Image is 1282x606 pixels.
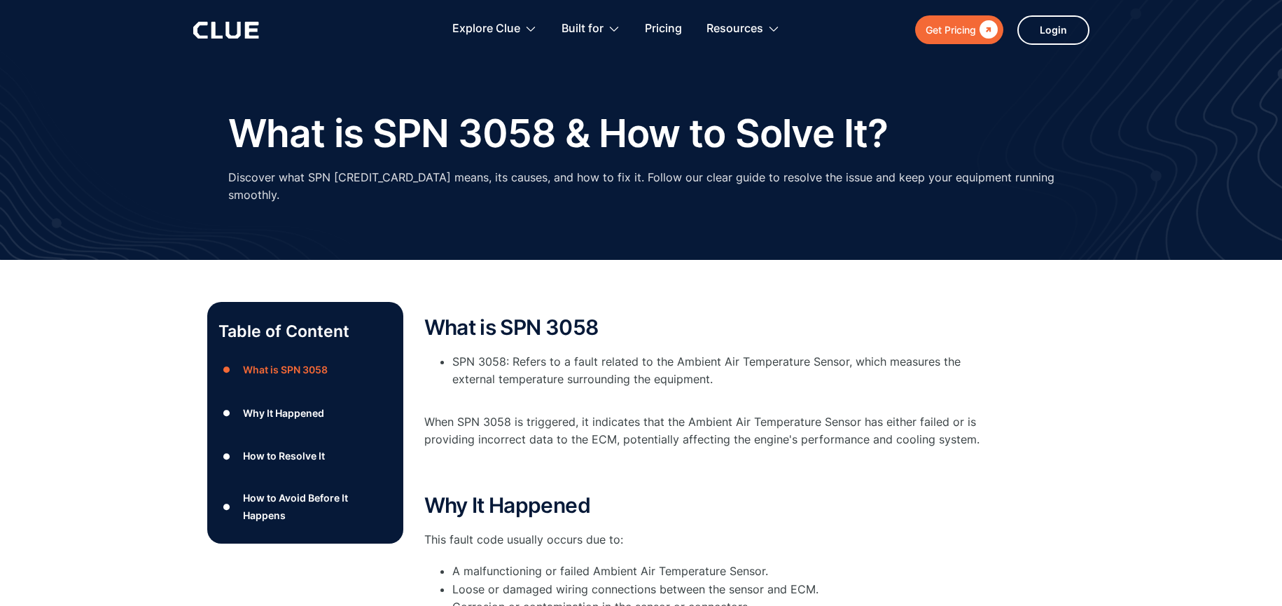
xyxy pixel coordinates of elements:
[926,21,976,39] div: Get Pricing
[424,462,984,480] p: ‍
[218,403,235,424] div: ●
[706,7,763,51] div: Resources
[562,7,604,51] div: Built for
[218,496,235,517] div: ●
[218,446,235,467] div: ●
[228,169,1054,204] p: Discover what SPN [CREDIT_CARD_DATA] means, its causes, and how to fix it. Follow our clear guide...
[218,320,392,343] p: Table of Content
[243,447,325,464] div: How to Resolve It
[424,316,984,339] h2: What is SPN 3058
[218,489,392,524] a: ●How to Avoid Before It Happens
[1017,15,1089,45] a: Login
[452,353,984,406] li: SPN 3058: Refers to a fault related to the Ambient Air Temperature Sensor, which measures the ext...
[228,112,888,155] h1: What is SPN 3058 & How to Solve It?
[562,7,620,51] div: Built for
[452,7,537,51] div: Explore Clue
[243,404,324,422] div: Why It Happened
[706,7,780,51] div: Resources
[645,7,682,51] a: Pricing
[452,581,984,598] li: Loose or damaged wiring connections between the sensor and ECM.
[243,489,391,524] div: How to Avoid Before It Happens
[218,359,392,380] a: ●What is SPN 3058
[243,361,328,378] div: What is SPN 3058
[424,531,984,549] p: This fault code usually occurs due to:
[424,494,984,517] h2: Why It Happened
[452,563,984,580] li: A malfunctioning or failed Ambient Air Temperature Sensor.
[218,446,392,467] a: ●How to Resolve It
[218,359,235,380] div: ●
[976,21,998,39] div: 
[424,413,984,448] p: When SPN 3058 is triggered, it indicates that the Ambient Air Temperature Sensor has either faile...
[915,15,1003,44] a: Get Pricing
[218,403,392,424] a: ●Why It Happened
[452,7,520,51] div: Explore Clue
